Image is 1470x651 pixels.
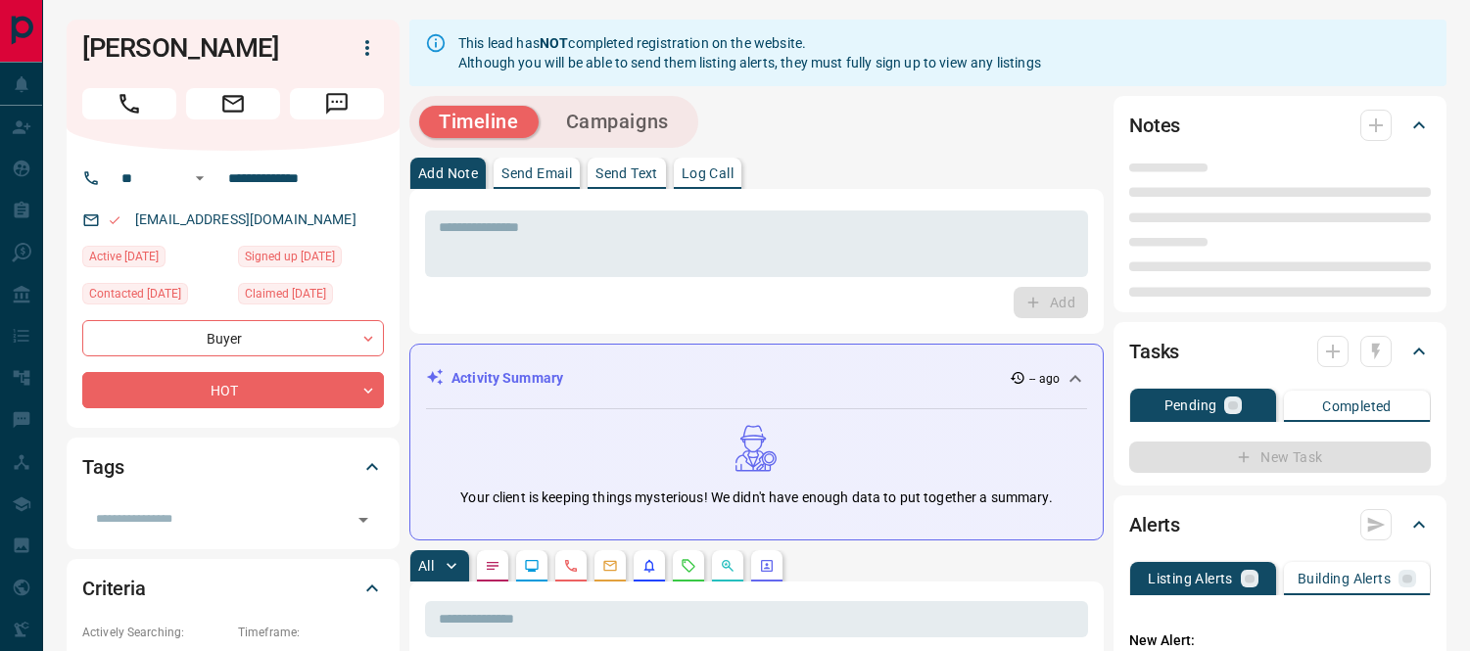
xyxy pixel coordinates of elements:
div: Criteria [82,565,384,612]
svg: Emails [602,558,618,574]
h1: [PERSON_NAME] [82,32,321,64]
p: Activity Summary [451,368,563,389]
div: Activity Summary-- ago [426,360,1087,396]
div: HOT [82,372,384,408]
div: This lead has completed registration on the website. Although you will be able to send them listi... [458,25,1041,80]
p: Pending [1164,398,1217,412]
svg: Lead Browsing Activity [524,558,540,574]
div: Wed Aug 06 2025 [238,283,384,310]
p: Your client is keeping things mysterious! We didn't have enough data to put together a summary. [460,488,1052,508]
p: New Alert: [1129,630,1431,651]
button: Timeline [419,106,539,138]
p: Log Call [682,166,734,180]
div: Alerts [1129,501,1431,548]
span: Call [82,88,176,119]
div: Sun Aug 10 2025 [82,283,228,310]
div: Tasks [1129,328,1431,375]
div: Buyer [82,320,384,356]
h2: Criteria [82,573,146,604]
svg: Notes [485,558,500,574]
span: Contacted [DATE] [89,284,181,303]
span: Active [DATE] [89,247,159,266]
svg: Calls [563,558,579,574]
p: Completed [1322,399,1392,413]
svg: Agent Actions [759,558,775,574]
div: Tue Aug 12 2025 [82,246,228,273]
p: Actively Searching: [82,624,228,641]
div: Tags [82,443,384,490]
p: Send Email [501,166,572,180]
svg: Listing Alerts [641,558,657,574]
div: Notes [1129,102,1431,149]
p: All [418,559,434,573]
p: Building Alerts [1298,572,1391,585]
div: Wed Aug 06 2025 [238,246,384,273]
svg: Opportunities [720,558,735,574]
p: Send Text [595,166,658,180]
strong: NOT [540,35,568,51]
span: Signed up [DATE] [245,247,335,266]
h2: Tasks [1129,336,1179,367]
h2: Alerts [1129,509,1180,540]
button: Campaigns [546,106,688,138]
p: Listing Alerts [1148,572,1233,585]
a: [EMAIL_ADDRESS][DOMAIN_NAME] [135,211,356,227]
span: Claimed [DATE] [245,284,326,303]
h2: Tags [82,451,123,483]
span: Email [186,88,280,119]
h2: Notes [1129,110,1180,141]
p: Add Note [418,166,478,180]
svg: Requests [681,558,696,574]
p: -- ago [1029,370,1060,388]
svg: Email Valid [108,213,121,227]
button: Open [188,166,212,190]
button: Open [350,506,377,534]
p: Timeframe: [238,624,384,641]
span: Message [290,88,384,119]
